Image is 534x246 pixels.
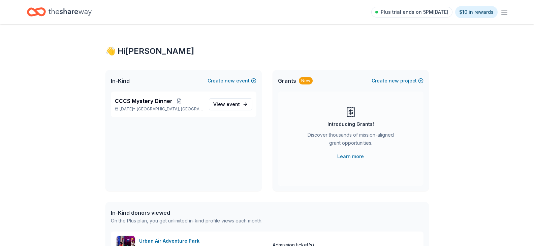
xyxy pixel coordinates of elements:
a: Plus trial ends on 5PM[DATE] [371,7,452,17]
span: new [389,77,399,85]
span: View [213,100,240,108]
span: In-Kind [111,77,130,85]
span: new [225,77,235,85]
div: Introducing Grants! [327,120,374,128]
span: event [226,101,240,107]
button: Createnewevent [208,77,256,85]
a: Learn more [337,152,364,161]
span: Plus trial ends on 5PM[DATE] [381,8,448,16]
p: [DATE] • [115,106,203,112]
span: CCCS Mystery Dinner [115,97,172,105]
a: Home [27,4,92,20]
span: Grants [278,77,296,85]
div: Discover thousands of mission-aligned grant opportunities. [305,131,397,150]
a: View event [209,98,252,110]
a: $10 in rewards [455,6,498,18]
div: 👋 Hi [PERSON_NAME] [105,46,429,57]
span: [GEOGRAPHIC_DATA], [GEOGRAPHIC_DATA] [137,106,203,112]
div: On the Plus plan, you get unlimited in-kind profile views each month. [111,217,262,225]
div: In-Kind donors viewed [111,209,262,217]
div: New [299,77,313,84]
div: Urban Air Adventure Park [139,237,202,245]
button: Createnewproject [372,77,423,85]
